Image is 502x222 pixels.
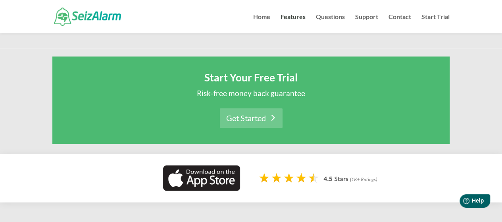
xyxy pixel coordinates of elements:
a: Get Started [220,108,283,128]
a: Features [281,14,306,33]
iframe: Help widget launcher [431,191,493,213]
h2: Start Your Free Trial [76,72,426,87]
a: Start Trial [421,14,450,33]
img: app-store-rating-stars [259,172,383,186]
img: Download on App Store [163,165,240,190]
p: Risk-free money back guarantee [76,87,426,100]
a: Download seizure detection app on the App Store [163,183,240,192]
img: SeizAlarm [54,8,121,25]
a: Contact [389,14,411,33]
a: Questions [316,14,345,33]
a: Support [355,14,378,33]
a: Home [253,14,270,33]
